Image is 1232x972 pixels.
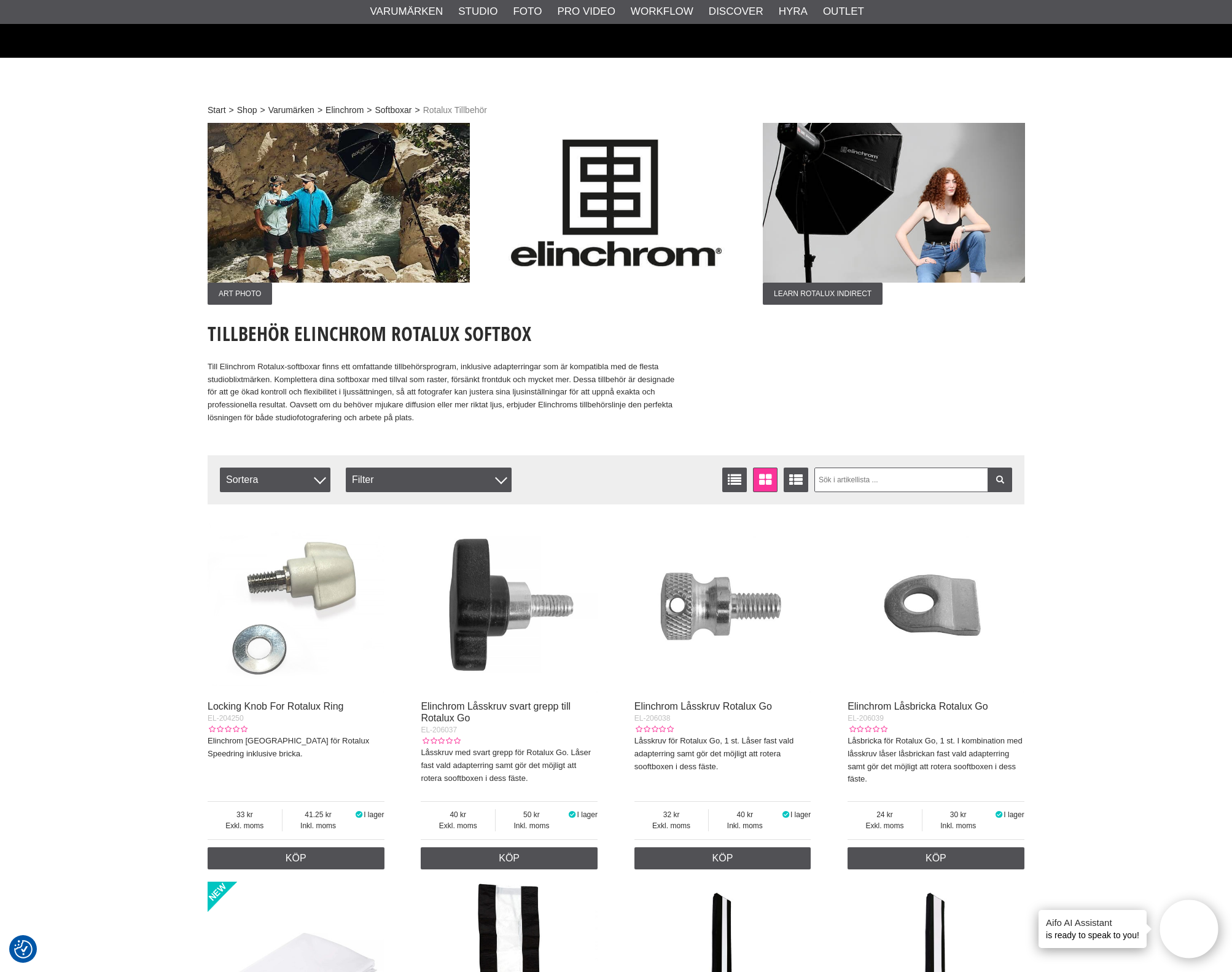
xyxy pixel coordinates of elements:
[421,809,495,820] span: 40
[763,123,1025,283] img: Annons:007 ban-elin-Rotalux-006.jpg
[634,847,811,869] a: Köp
[283,809,354,820] span: 41.25
[237,104,257,117] a: Shop
[848,735,1024,786] p: Låsbricka för Rotalux Go, 1 st. I kombination med låsskruv låser låsbrickan fast vald adapterring...
[208,714,244,723] span: EL-204250
[208,104,226,117] a: Start
[375,104,412,117] a: Softboxar
[208,123,470,305] a: Annons:005 ban-elin-Rotalux-002.jpgArt Photo
[709,820,781,831] span: Inkl. moms
[220,468,330,492] span: Sortera
[784,468,808,492] a: Utökad listvisning
[634,724,674,735] div: Kundbetyg: 0
[367,104,372,117] span: >
[988,468,1012,492] a: Filtrera
[1039,910,1147,948] div: is ready to speak to you!
[326,104,364,117] a: Elinchrom
[283,820,354,831] span: Inkl. moms
[421,726,457,734] span: EL-206037
[421,847,598,869] a: Köp
[208,320,679,347] h1: Tillbehör Elinchrom Rotalux Softbox
[421,820,495,831] span: Exkl. moms
[722,468,747,492] a: Listvisning
[496,820,567,831] span: Inkl. moms
[208,735,384,761] p: Elinchrom [GEOGRAPHIC_DATA] för Rotalux Speedring inklusive bricka.
[848,714,884,723] span: EL-206039
[634,701,772,711] a: Elinchrom Låsskruv Rotalux Go
[790,810,811,819] span: I lager
[421,517,598,694] img: Elinchrom Låsskruv svart grepp till Rotalux Go
[370,4,443,20] a: Varumärken
[557,4,615,20] a: Pro Video
[634,714,671,723] span: EL-206038
[753,468,778,492] a: Fönstervisning
[496,809,567,820] span: 50
[208,724,247,735] div: Kundbetyg: 0
[848,724,887,735] div: Kundbetyg: 0
[260,104,265,117] span: >
[814,468,1013,492] input: Sök i artikellista ...
[848,517,1024,694] img: Elinchrom Låsbricka Rotalux Go
[823,4,864,20] a: Outlet
[567,810,577,819] i: I lager
[848,701,988,711] a: Elinchrom Låsbricka Rotalux Go
[631,4,693,20] a: Workflow
[421,701,571,723] a: Elinchrom Låsskruv svart grepp till Rotalux Go
[848,820,922,831] span: Exkl. moms
[208,701,343,711] a: Locking Knob For Rotalux Ring
[1004,810,1024,819] span: I lager
[208,123,470,283] img: Annons:005 ban-elin-Rotalux-002.jpg
[421,747,598,785] p: Låsskruv med svart grepp för Rotalux Go. Låser fast vald adapterring samt gör det möjligt att rot...
[346,468,512,492] div: Filter
[268,104,314,117] a: Varumärken
[922,809,994,820] span: 30
[994,810,1004,819] i: I lager
[318,104,322,117] span: >
[709,4,763,20] a: Discover
[709,809,781,820] span: 40
[208,809,282,820] span: 33
[423,104,487,117] span: Rotalux Tillbehör
[208,283,272,305] span: Art Photo
[634,517,811,694] img: Elinchrom Låsskruv Rotalux Go
[781,810,790,819] i: I lager
[485,123,747,283] img: Annons:003 ban-elin-logga.jpg
[208,361,679,425] p: Till Elinchrom Rotalux-softboxar finns ett omfattande tillbehörsprogram, inklusive adapterringar ...
[364,810,384,819] span: I lager
[421,735,460,747] div: Kundbetyg: 0
[415,104,419,117] span: >
[848,847,1024,869] a: Köp
[779,4,808,20] a: Hyra
[763,123,1025,305] a: Annons:007 ban-elin-Rotalux-006.jpgLearn Rotalux Indirect
[354,810,364,819] i: I lager
[208,820,282,831] span: Exkl. moms
[458,4,497,20] a: Studio
[229,104,234,117] span: >
[14,940,33,958] img: Revisit consent button
[577,810,598,819] span: I lager
[634,820,709,831] span: Exkl. moms
[634,809,709,820] span: 32
[763,283,883,305] span: Learn Rotalux Indirect
[1046,916,1139,929] h4: Aifo AI Assistant
[208,847,384,869] a: Köp
[513,4,542,20] a: Foto
[634,735,811,773] p: Låsskruv för Rotalux Go, 1 st. Låser fast vald adapterring samt gör det möjligt att rotera sooftb...
[208,517,384,694] img: Locking Knob For Rotalux Ring
[848,809,922,820] span: 24
[14,938,33,960] button: Samtyckesinställningar
[922,820,994,831] span: Inkl. moms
